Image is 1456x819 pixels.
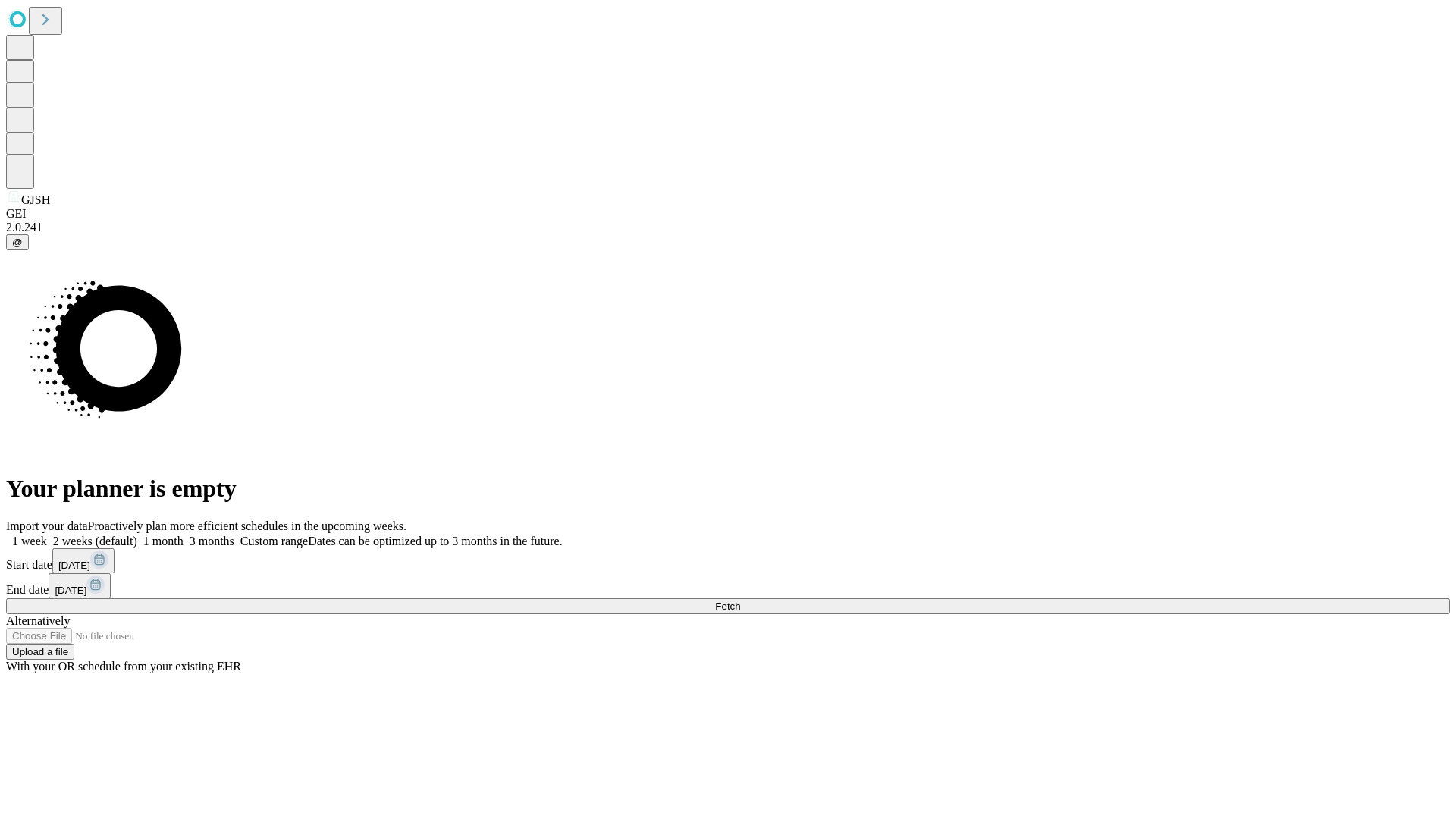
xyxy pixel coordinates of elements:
span: 1 month [143,535,184,548]
span: 3 months [190,535,234,548]
span: 1 week [12,535,47,548]
div: Start date [6,548,1450,573]
button: Fetch [6,598,1450,614]
button: [DATE] [52,548,115,573]
span: Alternatively [6,614,70,627]
div: 2.0.241 [6,221,1450,234]
span: Dates can be optimized up to 3 months in the future. [308,535,562,548]
div: End date [6,573,1450,598]
span: [DATE] [58,560,90,571]
span: 2 weeks (default) [53,535,137,548]
button: [DATE] [49,573,111,598]
div: GEI [6,207,1450,221]
span: Import your data [6,519,88,532]
span: Fetch [715,601,740,612]
span: Custom range [240,535,308,548]
span: GJSH [21,193,50,206]
span: With your OR schedule from your existing EHR [6,660,241,673]
span: @ [12,237,23,248]
button: @ [6,234,29,250]
button: Upload a file [6,644,74,660]
span: Proactively plan more efficient schedules in the upcoming weeks. [88,519,406,532]
h1: Your planner is empty [6,475,1450,503]
span: [DATE] [55,585,86,596]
